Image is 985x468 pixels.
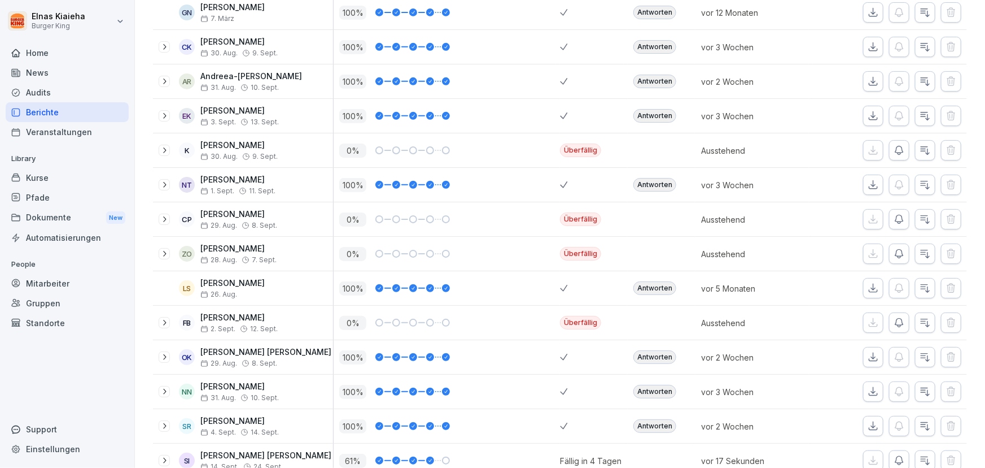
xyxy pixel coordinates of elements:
span: 1. Sept. [200,187,234,195]
p: vor 2 Wochen [701,76,808,88]
a: Automatisierungen [6,228,129,248]
p: [PERSON_NAME] [200,313,278,323]
p: [PERSON_NAME] [200,244,277,254]
div: Überfällig [560,144,601,157]
span: 10. Sept. [251,394,279,402]
p: 100 % [339,178,366,192]
p: [PERSON_NAME] [200,417,279,426]
p: [PERSON_NAME] [200,382,279,392]
span: 3. Sept. [200,118,236,126]
div: Antworten [633,350,676,364]
a: Gruppen [6,293,129,313]
p: 100 % [339,281,366,296]
div: SR [179,418,195,434]
a: Home [6,43,129,63]
p: 100 % [339,6,366,20]
div: Überfällig [560,316,601,330]
p: [PERSON_NAME] [200,279,265,288]
p: Ausstehend [701,145,808,157]
a: Veranstaltungen [6,122,129,142]
div: Antworten [633,281,676,295]
span: 10. Sept. [251,84,279,92]
div: Antworten [633,385,676,398]
span: 13. Sept. [251,118,279,126]
p: vor 3 Wochen [701,110,808,122]
span: 9. Sept. [252,49,278,57]
a: Einstellungen [6,439,129,459]
div: Antworten [633,109,676,123]
p: 100 % [339,419,366,434]
a: Standorte [6,313,129,333]
p: 0 % [339,316,366,330]
p: [PERSON_NAME] [200,175,275,185]
p: 0 % [339,144,366,158]
a: Berichte [6,102,129,122]
p: People [6,255,129,274]
div: Fällig in 4 Tagen [560,455,621,467]
a: News [6,63,129,83]
p: [PERSON_NAME] [200,37,278,47]
p: Burger King [32,22,85,30]
p: [PERSON_NAME] [200,141,278,150]
span: 11. Sept. [249,187,275,195]
span: 12. Sept. [250,325,278,333]
p: 100 % [339,109,366,123]
p: vor 2 Wochen [701,421,808,432]
div: Antworten [633,178,676,192]
div: CK [179,39,195,55]
p: Library [6,150,129,168]
span: 14. Sept. [251,428,279,436]
div: NT [179,177,195,193]
div: EK [179,108,195,124]
p: vor 17 Sekunden [701,455,808,467]
div: AR [179,73,195,89]
p: vor 5 Monaten [701,283,808,294]
p: vor 3 Wochen [701,386,808,398]
div: NN [179,384,195,400]
div: New [106,211,125,224]
p: 0 % [339,213,366,227]
p: 0 % [339,247,366,261]
div: Antworten [633,6,676,19]
span: 29. Aug. [200,359,237,367]
span: 31. Aug. [200,84,236,92]
span: 31. Aug. [200,394,236,402]
div: Pfade [6,188,129,207]
p: vor 12 Monaten [701,7,808,19]
div: K [179,142,195,158]
p: [PERSON_NAME] [200,106,279,116]
div: CP [179,211,195,227]
p: vor 2 Wochen [701,352,808,363]
div: Antworten [633,419,676,433]
div: Support [6,419,129,439]
span: 7. März [200,15,234,23]
div: Kurse [6,168,129,188]
span: 29. Aug. [200,222,237,229]
p: vor 3 Wochen [701,179,808,191]
span: 4. Sept. [200,428,236,436]
span: 7. Sept. [252,256,277,264]
div: Antworten [633,75,676,88]
p: 100 % [339,385,366,399]
div: Dokumente [6,207,129,228]
span: 2. Sept. [200,325,235,333]
div: OK [179,349,195,365]
p: vor 3 Wochen [701,41,808,53]
div: Antworten [633,40,676,54]
p: Ausstehend [701,248,808,260]
span: 28. Aug. [200,256,237,264]
p: Ausstehend [701,214,808,226]
span: 30. Aug. [200,153,238,161]
a: Audits [6,83,129,102]
div: LS [179,280,195,296]
p: Andreea-[PERSON_NAME] [200,72,302,81]
div: Mitarbeiter [6,274,129,293]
